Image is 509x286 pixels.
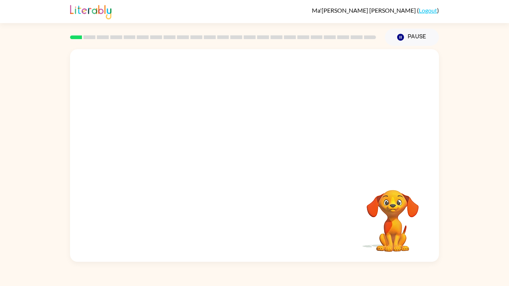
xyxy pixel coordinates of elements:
[385,29,439,46] button: Pause
[419,7,437,14] a: Logout
[312,7,417,14] span: Ma'[PERSON_NAME] [PERSON_NAME]
[312,7,439,14] div: ( )
[355,178,430,253] video: Your browser must support playing .mp4 files to use Literably. Please try using another browser.
[70,3,111,19] img: Literably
